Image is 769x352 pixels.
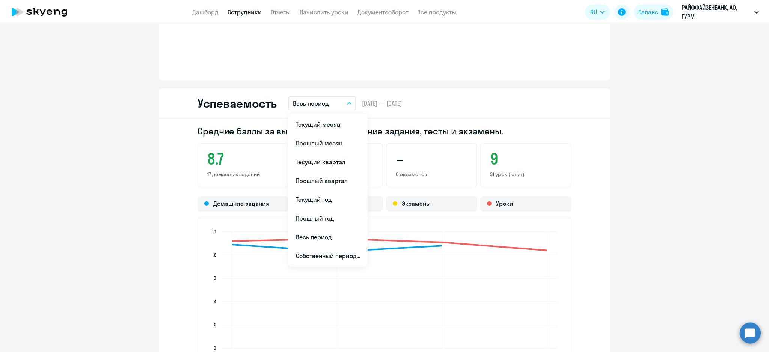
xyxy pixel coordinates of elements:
[214,345,216,351] text: 0
[288,96,356,110] button: Весь период
[490,171,562,178] p: 31 урок (юнит)
[288,113,368,267] ul: RU
[661,8,669,16] img: balance
[638,8,658,17] div: Баланс
[198,96,276,111] h2: Успеваемость
[192,8,219,16] a: Дашборд
[214,299,216,304] text: 4
[198,196,289,212] div: Домашние задания
[585,5,610,20] button: RU
[214,275,216,281] text: 6
[480,196,571,212] div: Уроки
[300,8,348,16] a: Начислить уроки
[228,8,262,16] a: Сотрудники
[214,322,216,328] text: 2
[198,125,571,137] h2: Средние баллы за выполненные домашние задания, тесты и экзамены.
[271,8,291,16] a: Отчеты
[214,252,216,258] text: 8
[396,171,467,178] p: 0 экзаменов
[212,229,216,234] text: 10
[590,8,597,17] span: RU
[293,99,329,108] p: Весь период
[682,3,751,21] p: РАЙФФАЙЗЕНБАНК, АО, ГУРМ
[634,5,673,20] button: Балансbalance
[207,150,279,168] h3: 8.7
[417,8,456,16] a: Все продукты
[357,8,408,16] a: Документооборот
[207,171,279,178] p: 17 домашних заданий
[396,150,467,168] h3: –
[362,99,402,107] span: [DATE] — [DATE]
[678,3,763,21] button: РАЙФФАЙЗЕНБАНК, АО, ГУРМ
[386,196,477,212] div: Экзамены
[490,150,562,168] h3: 9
